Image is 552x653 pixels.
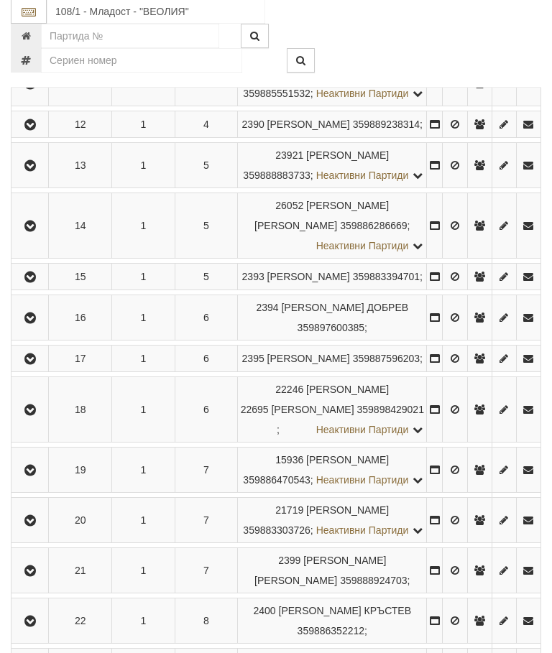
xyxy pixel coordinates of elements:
td: ; [238,194,427,259]
span: Неактивни Партиди [316,170,409,182]
span: [PERSON_NAME] [PERSON_NAME] [254,555,386,587]
td: ; [238,346,427,373]
span: [PERSON_NAME] [306,150,389,162]
span: [PERSON_NAME] [306,384,389,396]
span: 359887596203 [353,353,420,365]
span: [PERSON_NAME] [PERSON_NAME] [254,200,389,232]
input: Сериен номер [41,49,242,73]
span: Неактивни Партиди [316,241,409,252]
span: 5 [203,221,209,232]
span: 7 [203,465,209,476]
span: 6 [203,404,209,416]
span: 5 [203,160,209,172]
td: 17 [49,346,112,373]
span: 359888883733 [243,170,310,182]
td: 22 [49,599,112,644]
td: 1 [112,378,175,443]
span: Партида № [242,272,264,283]
td: ; [238,378,427,443]
td: ; [238,112,427,139]
td: 1 [112,499,175,544]
span: Неактивни Партиди [316,425,409,436]
td: 1 [112,144,175,189]
td: ; [238,264,427,291]
td: ; [238,549,427,594]
span: [PERSON_NAME] КРЪСТЕВ [279,606,411,617]
td: 1 [112,194,175,259]
span: 359885551532 [243,88,310,100]
td: 1 [112,599,175,644]
td: 1 [112,112,175,139]
td: 1 [112,549,175,594]
td: 1 [112,448,175,494]
span: Партида № [256,302,278,314]
span: [PERSON_NAME] [267,119,350,131]
span: [PERSON_NAME] [267,353,350,365]
td: 1 [112,264,175,291]
td: 14 [49,194,112,259]
span: Партида № [241,404,269,416]
span: 359883394701 [353,272,420,283]
span: [PERSON_NAME] [306,505,389,517]
span: 8 [203,616,209,627]
span: 359897600385 [298,323,364,334]
span: [PERSON_NAME] [267,272,350,283]
td: ; [238,296,427,341]
td: 16 [49,296,112,341]
span: Неактивни Партиди [316,88,409,100]
span: 6 [203,312,209,324]
span: 359883303726 [243,525,310,537]
td: 13 [49,144,112,189]
span: 6 [203,353,209,365]
span: 359886470543 [243,475,310,486]
td: 19 [49,448,112,494]
span: Партида № [275,200,303,212]
span: 359886286669 [340,221,407,232]
td: 15 [49,264,112,291]
td: 1 [112,346,175,373]
td: ; [238,144,427,189]
td: 20 [49,499,112,544]
span: 359886352212 [298,626,364,637]
td: ; [238,499,427,544]
td: 12 [49,112,112,139]
span: Партида № [254,606,276,617]
span: Неактивни Партиди [316,525,409,537]
span: 359888924703 [340,575,407,587]
span: 5 [203,272,209,283]
span: Партида № [278,555,300,567]
span: [PERSON_NAME] [271,404,354,416]
span: 359898429021 [356,404,423,416]
span: Партида № [242,119,264,131]
td: 21 [49,549,112,594]
td: ; [238,448,427,494]
input: Партида № [41,24,219,49]
span: Партида № [275,384,303,396]
span: Партида № [275,455,303,466]
td: 1 [112,296,175,341]
span: 7 [203,565,209,577]
td: ; [238,599,427,644]
span: [PERSON_NAME] [306,455,389,466]
span: Неактивни Партиди [316,475,409,486]
span: Партида № [242,353,264,365]
span: Партида № [275,150,303,162]
span: Партида № [275,505,303,517]
span: [PERSON_NAME] ДОБРЕВ [281,302,408,314]
td: 18 [49,378,112,443]
span: 4 [203,119,209,131]
span: 7 [203,515,209,527]
span: 359889238314 [353,119,420,131]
